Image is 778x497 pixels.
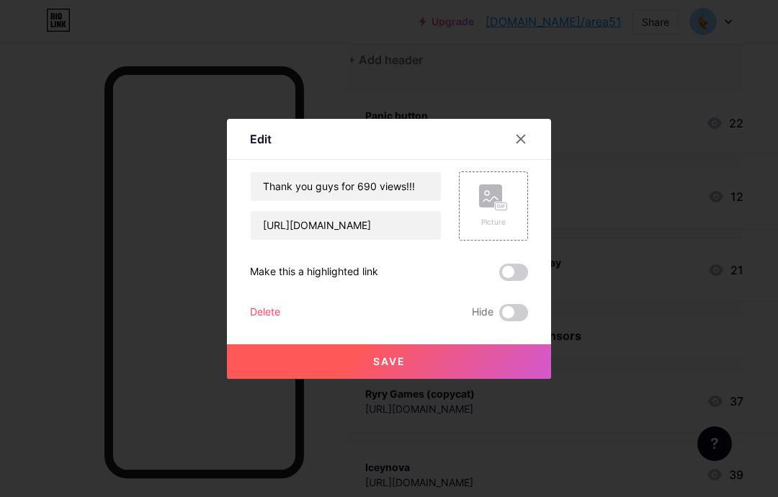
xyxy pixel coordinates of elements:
[250,130,272,148] div: Edit
[227,344,551,379] button: Save
[479,217,508,228] div: Picture
[472,304,493,321] span: Hide
[251,172,441,201] input: Title
[250,264,378,281] div: Make this a highlighted link
[373,355,406,367] span: Save
[250,304,280,321] div: Delete
[251,211,441,240] input: URL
